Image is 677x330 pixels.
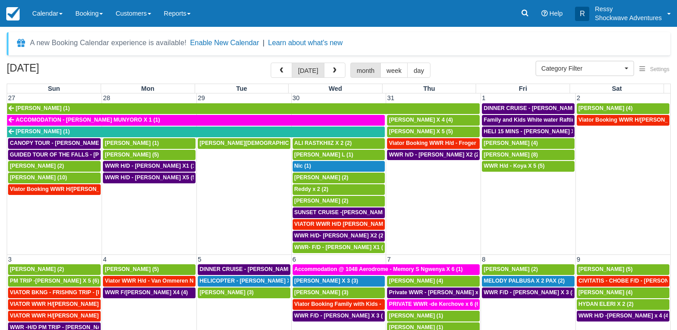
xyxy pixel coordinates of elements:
span: [PERSON_NAME] (2) [10,266,64,272]
a: [PERSON_NAME] (1) [387,311,480,322]
span: HELI 15 MINS - [PERSON_NAME] X4 (4) [484,128,586,135]
span: Mon [141,85,155,92]
span: Viator Booking Family with Kids - [PERSON_NAME] 4 (4) [294,301,442,307]
span: | [263,39,264,47]
a: [PERSON_NAME] X 3 (3) [293,276,385,287]
span: WWR F/D - [PERSON_NAME] X 3 (3) [484,289,577,296]
span: WWR H/D- [PERSON_NAME] X2 (2) [294,233,385,239]
span: [PERSON_NAME] (1) [105,140,159,146]
a: [PERSON_NAME] (10) [8,173,101,183]
span: [PERSON_NAME] L (1) [294,152,353,158]
span: Sun [48,85,60,92]
a: [PERSON_NAME] (1) [103,138,196,149]
span: PM TRIP -[PERSON_NAME] X 5 (6) [10,278,99,284]
span: 2 [576,94,581,102]
p: Ressy [595,4,662,13]
span: [PERSON_NAME] (1) [16,105,70,111]
span: [PERSON_NAME] (5) [105,266,159,272]
span: [PERSON_NAME][DEMOGRAPHIC_DATA] (6) [200,140,316,146]
a: [PERSON_NAME] (5) [103,264,196,275]
a: [PERSON_NAME] (3) [293,288,385,298]
a: [PERSON_NAME] (2) [8,161,101,172]
a: [PERSON_NAME] (2) [8,264,101,275]
a: PM TRIP -[PERSON_NAME] X 5 (6) [8,276,101,287]
a: DINNER CRUISE - [PERSON_NAME] X3 (3) [198,264,290,275]
a: ALI RASTKHIIZ X 2 (2) [293,138,385,149]
span: Viator WWR H/d - Van Ommeren Nick X 4 (4) [105,278,219,284]
span: Family and Kids White water Rafting - [PERSON_NAME] X4 (4) [484,117,646,123]
span: DINNER CRUISE - [PERSON_NAME] X3 (3) [200,266,310,272]
a: VIATOR WWR H/[PERSON_NAME] 2 (2) [8,299,101,310]
span: CANOPY TOUR - [PERSON_NAME] X5 (5) [10,140,117,146]
span: Wed [329,85,342,92]
img: checkfront-main-nav-mini-logo.png [6,7,20,21]
a: VIATOR WWR H/D [PERSON_NAME] 4 (4) [293,219,385,230]
span: Thu [423,85,435,92]
span: VIATOR BKNG - FRISHNG TRIP - [PERSON_NAME] X 5 (4) [10,289,160,296]
a: Private WWR - [PERSON_NAME] x1 (1) [387,288,480,298]
a: Reddy x 2 (2) [293,184,385,195]
span: Settings [650,66,669,72]
span: VIATOR WWR H/[PERSON_NAME] 2 (2) [10,313,111,319]
a: WWR F/D - [PERSON_NAME] X 3 (3) [482,288,575,298]
span: 3 [7,256,13,263]
span: 8 [481,256,486,263]
a: PRIVATE WWR -de Kerchove x 6 (6) [387,299,480,310]
span: [PERSON_NAME] (8) [484,152,538,158]
span: 5 [197,256,202,263]
span: 6 [292,256,297,263]
a: [PERSON_NAME] (4) [387,276,480,287]
span: DINNER CRUISE - [PERSON_NAME] X4 (4) [484,105,594,111]
span: 30 [292,94,301,102]
a: HELI 15 MINS - [PERSON_NAME] X4 (4) [482,127,575,137]
span: Sat [612,85,622,92]
a: CIVITATIS - CHOBE F/D - [PERSON_NAME] X 2 (3) [577,276,669,287]
span: Fri [519,85,527,92]
span: [PERSON_NAME] (4) [579,105,633,111]
a: Viator WWR H/d - Van Ommeren Nick X 4 (4) [103,276,196,287]
span: [PERSON_NAME] (3) [294,289,349,296]
a: Family and Kids White water Rafting - [PERSON_NAME] X4 (4) [482,115,575,126]
span: [PERSON_NAME] (2) [294,174,349,181]
span: 29 [197,94,206,102]
span: [PERSON_NAME] (4) [389,278,443,284]
span: [PERSON_NAME] X 3 (3) [294,278,358,284]
span: [PERSON_NAME] (4) [579,289,633,296]
span: 1 [481,94,486,102]
a: WWR h/D - [PERSON_NAME] X2 (2) [387,150,480,161]
span: WWR F/D - [PERSON_NAME] X 3 (3) [294,313,388,319]
h2: [DATE] [7,63,120,79]
a: Viator Booking WWR H/[PERSON_NAME] [PERSON_NAME][GEOGRAPHIC_DATA] (1) [8,184,101,195]
a: [PERSON_NAME] (3) [198,288,290,298]
button: month [350,63,381,78]
span: [PERSON_NAME] (2) [10,163,64,169]
button: Category Filter [536,61,634,76]
button: [DATE] [292,63,324,78]
a: VIATOR BKNG - FRISHNG TRIP - [PERSON_NAME] X 5 (4) [8,288,101,298]
span: VIATOR WWR H/[PERSON_NAME] 2 (2) [10,301,111,307]
a: Learn about what's new [268,39,343,47]
span: ALI RASTKHIIZ X 2 (2) [294,140,352,146]
span: WWR F/[PERSON_NAME] X4 (4) [105,289,188,296]
span: Private WWR - [PERSON_NAME] x1 (1) [389,289,490,296]
span: WWR H/D - [PERSON_NAME] X5 (5) [105,174,197,181]
span: Nic (1) [294,163,311,169]
a: [PERSON_NAME] (4) [577,288,669,298]
span: [PERSON_NAME] X 5 (5) [389,128,453,135]
span: [PERSON_NAME] (5) [105,152,159,158]
a: ACCOMODATION - [PERSON_NAME] MUNYORO X 1 (1) [7,115,385,126]
a: Accommodation @ 1048 Aerodrome - Memory S Ngwenya X 6 (1) [293,264,480,275]
span: WWR H/d - Koya X 5 (5) [484,163,545,169]
span: VIATOR WWR H/D [PERSON_NAME] 4 (4) [294,221,401,227]
span: ACCOMODATION - [PERSON_NAME] MUNYORO X 1 (1) [16,117,160,123]
a: DINNER CRUISE - [PERSON_NAME] X4 (4) [482,103,575,114]
a: WWR H/D - [PERSON_NAME] X1 (1) [103,161,196,172]
a: GUIDED TOUR OF THE FALLS - [PERSON_NAME] X 5 (5) [8,150,101,161]
a: HYDAN ELERI X 2 (2) [577,299,669,310]
a: [PERSON_NAME] (5) [577,264,669,275]
div: R [575,7,589,21]
span: [PERSON_NAME] (5) [579,266,633,272]
a: SUNSET CRUISE -[PERSON_NAME] X2 (2) [293,207,385,218]
button: Enable New Calendar [190,38,259,47]
span: [PERSON_NAME] (10) [10,174,67,181]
